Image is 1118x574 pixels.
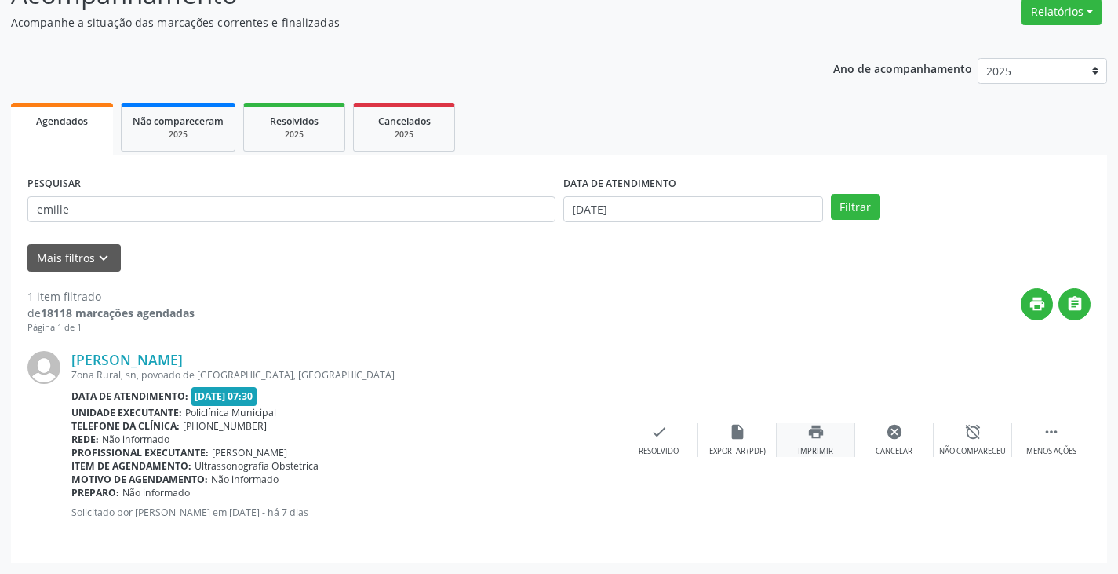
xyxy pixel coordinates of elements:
i: insert_drive_file [729,423,746,441]
label: PESQUISAR [27,172,81,196]
span: Resolvidos [270,115,319,128]
img: img [27,351,60,384]
input: Nome, CNS [27,196,555,223]
div: Exportar (PDF) [709,446,766,457]
div: 2025 [365,129,443,141]
span: [PHONE_NUMBER] [183,419,267,433]
div: Menos ações [1026,446,1076,457]
i: alarm_off [964,423,981,441]
input: Selecione um intervalo [563,196,823,223]
b: Profissional executante: [71,446,209,459]
a: [PERSON_NAME] [71,351,183,368]
span: Policlínica Municipal [185,406,276,419]
p: Acompanhe a situação das marcações correntes e finalizadas [11,14,778,31]
div: Cancelar [876,446,912,457]
span: [DATE] 07:30 [191,387,257,405]
i:  [1043,423,1060,441]
span: Não informado [211,473,279,486]
div: Zona Rural, sn, povoado de [GEOGRAPHIC_DATA], [GEOGRAPHIC_DATA] [71,368,620,382]
b: Unidade executante: [71,406,182,419]
div: Resolvido [639,446,679,457]
div: 2025 [133,129,224,141]
span: Ultrassonografia Obstetrica [195,459,319,473]
div: Não compareceu [939,446,1006,457]
b: Item de agendamento: [71,459,191,473]
i: print [1029,295,1046,313]
i: cancel [886,423,903,441]
b: Preparo: [71,486,119,499]
span: Cancelados [378,115,431,128]
b: Motivo de agendamento: [71,473,208,486]
i: print [807,423,825,441]
span: Não compareceram [133,115,224,128]
button:  [1058,288,1091,320]
div: de [27,305,195,321]
span: Não informado [122,486,190,499]
label: DATA DE ATENDIMENTO [563,172,676,196]
i: check [650,423,668,441]
strong: 18118 marcações agendadas [41,305,195,320]
p: Solicitado por [PERSON_NAME] em [DATE] - há 7 dias [71,506,620,519]
button: Mais filtroskeyboard_arrow_down [27,244,121,272]
span: Agendados [36,115,88,128]
b: Rede: [71,433,99,446]
div: 2025 [255,129,333,141]
div: Página 1 de 1 [27,321,195,335]
p: Ano de acompanhamento [833,58,972,78]
i:  [1066,295,1083,313]
button: print [1021,288,1053,320]
b: Data de atendimento: [71,389,188,403]
div: Imprimir [798,446,833,457]
button: Filtrar [831,194,880,221]
i: keyboard_arrow_down [95,250,112,267]
div: 1 item filtrado [27,288,195,305]
span: [PERSON_NAME] [212,446,287,459]
span: Não informado [102,433,169,446]
b: Telefone da clínica: [71,419,180,433]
